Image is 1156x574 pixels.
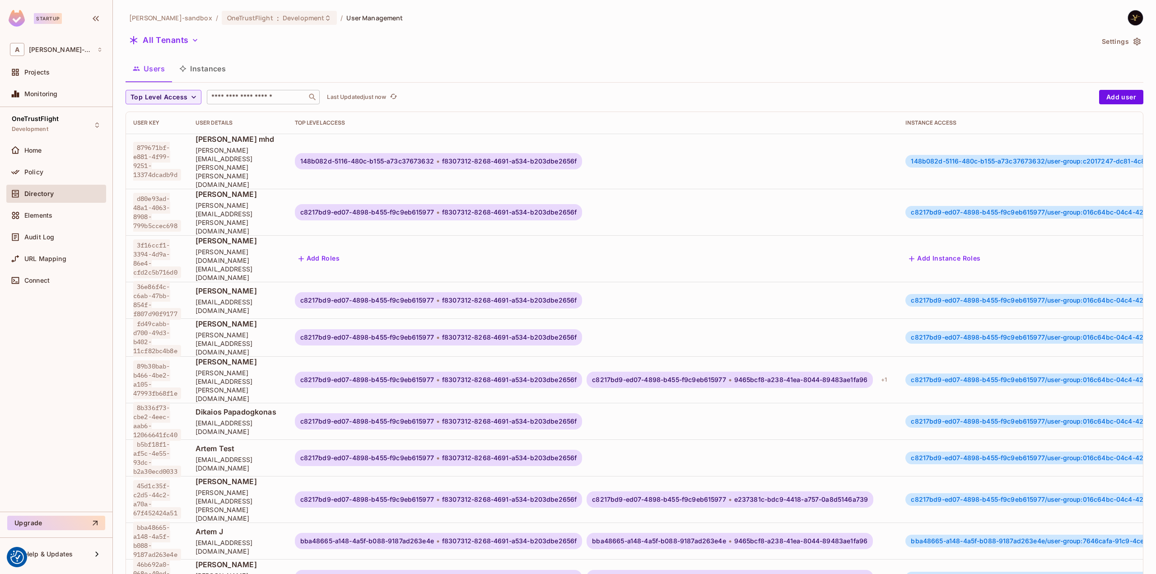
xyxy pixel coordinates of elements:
span: f8307312-8268-4691-a534-b203dbe2656f [442,158,577,165]
span: Dikaios Papadogkonas [196,407,280,417]
span: [PERSON_NAME] [196,236,280,246]
span: Monitoring [24,90,58,98]
span: Directory [24,190,54,197]
img: SReyMgAAAABJRU5ErkJggg== [9,10,25,27]
span: c8217bd9-ed07-4898-b455-f9c9eb615977 [300,454,434,462]
span: Development [12,126,48,133]
span: fd49cabb-d700-49d3-b402-11cf82bc4b8e [133,318,181,357]
div: Top Level Access [295,119,891,126]
span: 36e86f4c-c6ab-47bb-854f-f807d90f9177 [133,281,181,320]
span: Audit Log [24,233,54,241]
span: 148b082d-5116-480c-b155-a73c37673632 [300,158,434,165]
span: 879671bf-e881-4f99-9251-13374dcadb9d [133,142,181,181]
span: 9465bcf8-a238-41ea-8044-89483ae1fa96 [734,537,867,545]
span: 89b30bab-b466-4be2-a105-47993fb68f1e [133,360,181,399]
span: OneTrustFlight [12,115,59,122]
span: c8217bd9-ed07-4898-b455-f9c9eb615977 [300,496,434,503]
span: [PERSON_NAME][EMAIL_ADDRESS][PERSON_NAME][DOMAIN_NAME] [196,369,280,403]
span: 8b336f73-cbe2-4eec-aab6-12066641fc40 [133,402,181,441]
div: User Key [133,119,181,126]
span: A [10,43,24,56]
span: OneTrustFlight [227,14,273,22]
button: Consent Preferences [10,551,24,564]
span: f8307312-8268-4691-a534-b203dbe2656f [442,209,577,216]
span: : [276,14,280,22]
li: / [216,14,218,22]
span: bba48665-a148-4a5f-b088-9187ad263e4e [592,537,726,545]
span: c8217bd9-ed07-4898-b455-f9c9eb615977 [300,297,434,304]
button: Users [126,57,172,80]
div: User Details [196,119,280,126]
span: [PERSON_NAME] [196,319,280,329]
span: User Management [346,14,403,22]
span: Help & Updates [24,551,73,558]
span: [PERSON_NAME] [196,476,280,486]
span: Development [283,14,324,22]
span: refresh [390,93,397,102]
span: Top Level Access [131,92,187,103]
span: b5bf18f1-af5c-4e55-93dc-b2a30ecd0033 [133,439,181,477]
span: Home [24,147,42,154]
span: f8307312-8268-4691-a534-b203dbe2656f [442,418,577,425]
span: bba48665-a148-4a5f-b088-9187ad263e4e [133,522,181,560]
span: [PERSON_NAME][EMAIL_ADDRESS][PERSON_NAME][DOMAIN_NAME] [196,488,280,523]
span: [PERSON_NAME][EMAIL_ADDRESS][DOMAIN_NAME] [196,331,280,356]
span: d80e93ad-48a1-4063-8908-799b5ccec698 [133,193,181,232]
button: Instances [172,57,233,80]
span: f8307312-8268-4691-a534-b203dbe2656f [442,297,577,304]
span: c8217bd9-ed07-4898-b455-f9c9eb615977 [592,496,726,503]
span: f8307312-8268-4691-a534-b203dbe2656f [442,537,577,545]
span: 3f16ccf1-3394-4d9a-86e4-cfd2c5b716d0 [133,239,181,278]
span: f8307312-8268-4691-a534-b203dbe2656f [442,376,577,383]
span: Projects [24,69,50,76]
span: [EMAIL_ADDRESS][DOMAIN_NAME] [196,455,280,472]
span: [PERSON_NAME] [196,357,280,367]
span: [PERSON_NAME] [196,560,280,569]
span: Artem Test [196,443,280,453]
div: + 1 [877,373,890,387]
p: Last Updated just now [327,93,386,101]
img: Yilmaz Alizadeh [1128,10,1143,25]
span: c8217bd9-ed07-4898-b455-f9c9eb615977 [300,418,434,425]
span: f8307312-8268-4691-a534-b203dbe2656f [442,334,577,341]
span: [PERSON_NAME][EMAIL_ADDRESS][PERSON_NAME][PERSON_NAME][DOMAIN_NAME] [196,146,280,189]
span: Artem J [196,527,280,537]
span: Policy [24,168,43,176]
span: Connect [24,277,50,284]
span: [PERSON_NAME][EMAIL_ADDRESS][PERSON_NAME][DOMAIN_NAME] [196,201,280,235]
button: refresh [388,92,399,103]
button: Add user [1099,90,1143,104]
span: [PERSON_NAME][DOMAIN_NAME][EMAIL_ADDRESS][DOMAIN_NAME] [196,247,280,282]
span: 9465bcf8-a238-41ea-8044-89483ae1fa96 [734,376,867,383]
span: Elements [24,212,52,219]
span: [PERSON_NAME] [196,189,280,199]
span: [EMAIL_ADDRESS][DOMAIN_NAME] [196,538,280,555]
span: Workspace: alex-trustflight-sandbox [29,46,93,53]
span: f8307312-8268-4691-a534-b203dbe2656f [442,496,577,503]
span: [EMAIL_ADDRESS][DOMAIN_NAME] [196,298,280,315]
span: bba48665-a148-4a5f-b088-9187ad263e4e [300,537,434,545]
span: URL Mapping [24,255,66,262]
span: f8307312-8268-4691-a534-b203dbe2656f [442,454,577,462]
span: c8217bd9-ed07-4898-b455-f9c9eb615977 [300,209,434,216]
span: c8217bd9-ed07-4898-b455-f9c9eb615977 [592,376,726,383]
span: Click to refresh data [386,92,399,103]
span: [PERSON_NAME] mhd [196,134,280,144]
button: All Tenants [126,33,202,47]
button: Upgrade [7,516,105,530]
span: 45d1c35f-c2d5-44c2-a70a-67f452424a51 [133,480,181,519]
div: Startup [34,13,62,24]
button: Settings [1098,34,1143,49]
span: e237381c-bdc9-4418-a757-0a8d5146a739 [734,496,868,503]
span: [PERSON_NAME] [196,286,280,296]
img: Revisit consent button [10,551,24,564]
span: the active workspace [129,14,212,22]
span: c8217bd9-ed07-4898-b455-f9c9eb615977 [300,334,434,341]
span: [EMAIL_ADDRESS][DOMAIN_NAME] [196,419,280,436]
button: Add Instance Roles [905,252,984,266]
button: Top Level Access [126,90,201,104]
span: c8217bd9-ed07-4898-b455-f9c9eb615977 [300,376,434,383]
li: / [340,14,343,22]
button: Add Roles [295,252,344,266]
